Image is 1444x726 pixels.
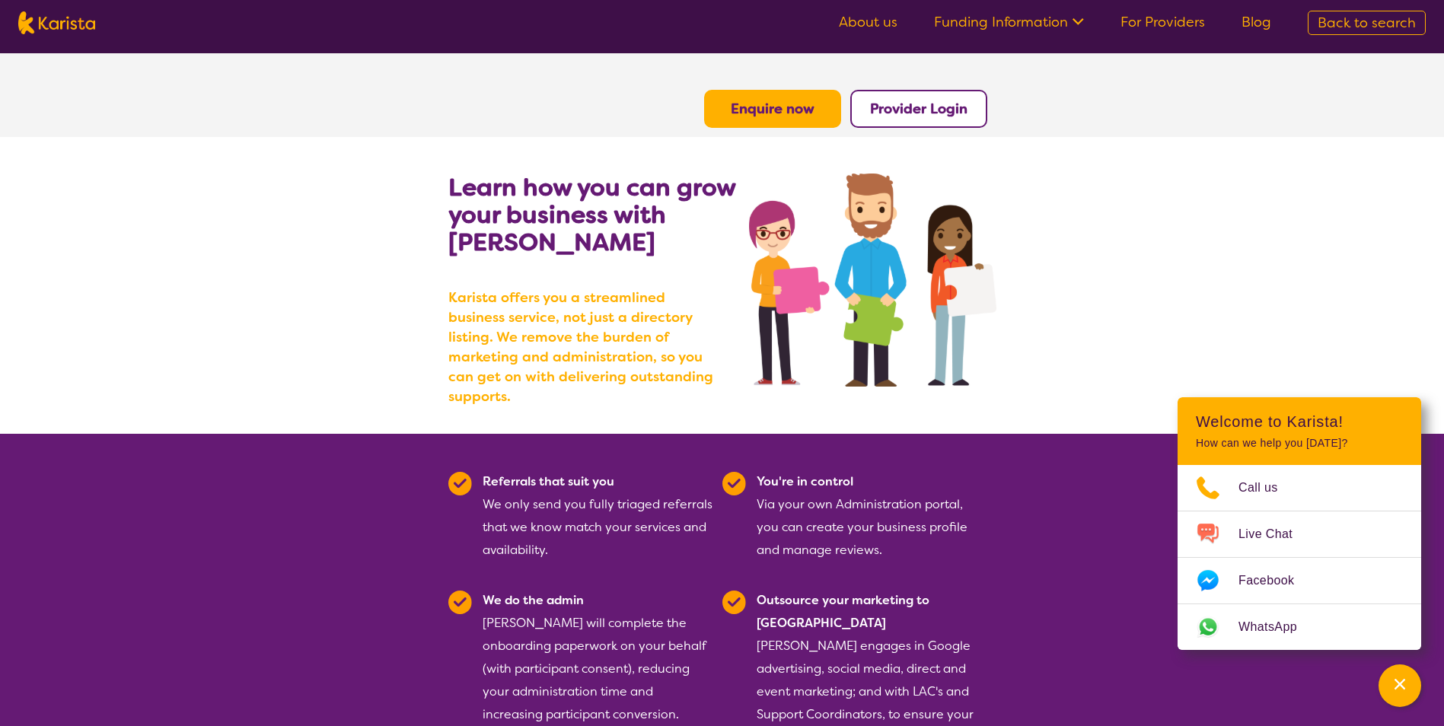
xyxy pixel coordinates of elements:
[850,90,987,128] button: Provider Login
[722,591,746,614] img: Tick
[1238,569,1312,592] span: Facebook
[448,288,722,406] b: Karista offers you a streamlined business service, not just a directory listing. We remove the bu...
[757,592,929,631] b: Outsource your marketing to [GEOGRAPHIC_DATA]
[483,470,713,562] div: We only send you fully triaged referrals that we know match your services and availability.
[1178,397,1421,650] div: Channel Menu
[1238,616,1315,638] span: WhatsApp
[1120,13,1205,31] a: For Providers
[483,592,584,608] b: We do the admin
[1238,523,1311,546] span: Live Chat
[448,171,735,258] b: Learn how you can grow your business with [PERSON_NAME]
[1308,11,1426,35] a: Back to search
[1379,664,1421,707] button: Channel Menu
[18,11,95,34] img: Karista logo
[1242,13,1271,31] a: Blog
[731,100,814,118] a: Enquire now
[448,472,472,495] img: Tick
[757,473,853,489] b: You're in control
[704,90,841,128] button: Enquire now
[1318,14,1416,32] span: Back to search
[870,100,967,118] a: Provider Login
[448,591,472,614] img: Tick
[1196,437,1403,450] p: How can we help you [DATE]?
[1178,465,1421,650] ul: Choose channel
[1178,604,1421,650] a: Web link opens in a new tab.
[722,472,746,495] img: Tick
[1196,412,1403,431] h2: Welcome to Karista!
[1238,476,1296,499] span: Call us
[749,174,996,387] img: grow your business with Karista
[483,473,614,489] b: Referrals that suit you
[934,13,1084,31] a: Funding Information
[839,13,897,31] a: About us
[757,470,987,562] div: Via your own Administration portal, you can create your business profile and manage reviews.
